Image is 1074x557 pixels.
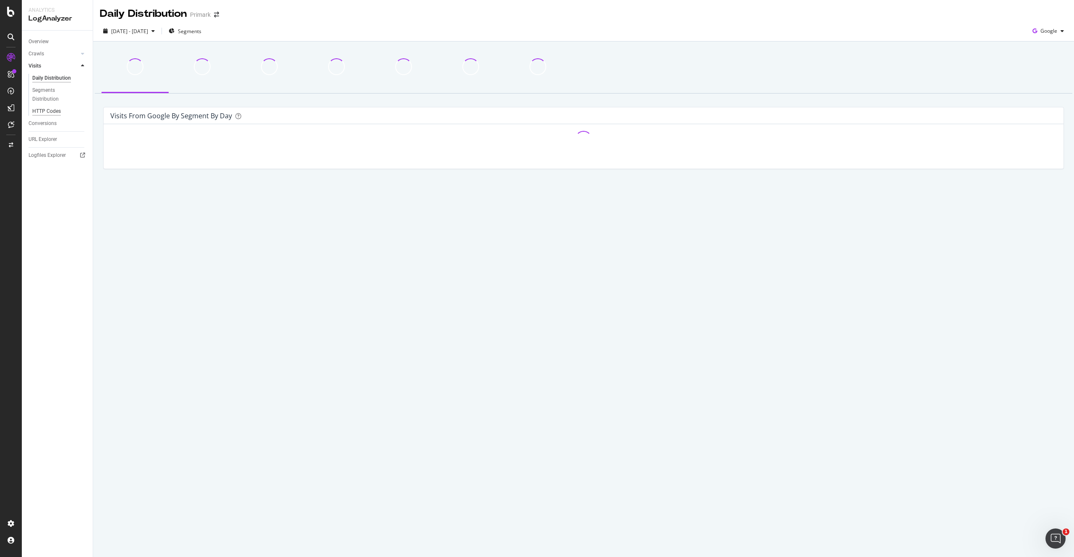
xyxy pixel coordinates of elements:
a: URL Explorer [29,135,87,144]
span: Segments [178,28,201,35]
iframe: Intercom live chat [1045,528,1066,549]
a: Overview [29,37,87,46]
div: Segments Distribution [32,86,79,104]
div: Primark [190,10,211,19]
div: HTTP Codes [32,107,61,116]
a: Logfiles Explorer [29,151,87,160]
span: Google [1040,27,1057,34]
div: Daily Distribution [32,74,71,83]
a: Conversions [29,119,87,128]
div: Crawls [29,49,44,58]
div: Visits from google by Segment by Day [110,112,232,120]
div: Analytics [29,7,86,14]
div: Overview [29,37,49,46]
div: LogAnalyzer [29,14,86,23]
button: Segments [165,24,205,38]
button: [DATE] - [DATE] [100,24,158,38]
a: Visits [29,62,78,70]
div: arrow-right-arrow-left [214,12,219,18]
div: Daily Distribution [100,7,187,21]
a: HTTP Codes [32,107,87,116]
div: Visits [29,62,41,70]
a: Daily Distribution [32,74,87,83]
span: 1 [1063,528,1069,535]
span: [DATE] - [DATE] [111,28,148,35]
a: Segments Distribution [32,86,87,104]
div: Conversions [29,119,57,128]
div: URL Explorer [29,135,57,144]
button: Google [1029,24,1067,38]
div: Logfiles Explorer [29,151,66,160]
a: Crawls [29,49,78,58]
